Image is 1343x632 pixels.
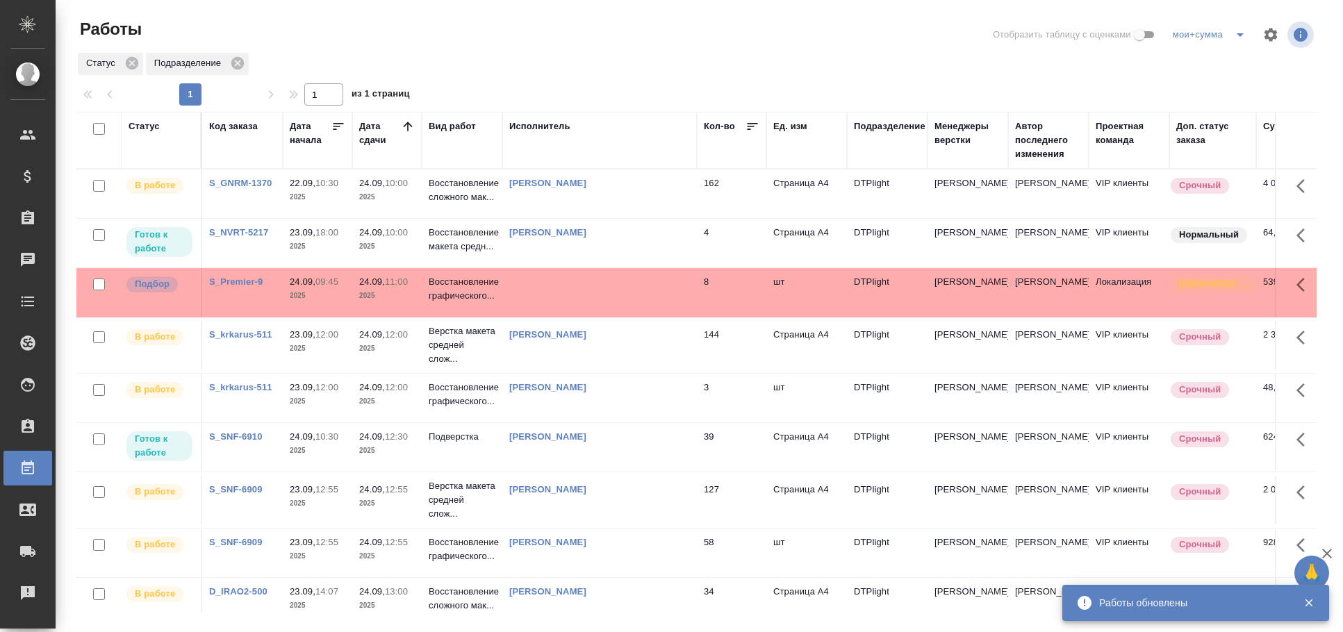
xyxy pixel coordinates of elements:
div: Дата сдачи [359,119,401,147]
td: Локализация [1089,268,1169,317]
td: 58 [697,529,766,577]
td: [PERSON_NAME] [1008,476,1089,524]
td: VIP клиенты [1089,169,1169,218]
div: Исполнитель [509,119,570,133]
p: Восстановление графического... [429,381,495,408]
p: 09:45 [315,276,338,287]
div: Код заказа [209,119,258,133]
p: 24.09, [359,329,385,340]
td: 8 [697,268,766,317]
p: 12:00 [315,382,338,392]
p: Восстановление сложного мак... [429,585,495,613]
div: Доп. статус заказа [1176,119,1249,147]
td: Страница А4 [766,169,847,218]
p: Подбор [135,277,170,291]
p: 10:30 [315,431,338,442]
p: В работе [135,330,175,344]
a: [PERSON_NAME] [509,178,586,188]
p: 2025 [359,497,415,510]
button: Здесь прячутся важные кнопки [1288,321,1321,354]
td: [PERSON_NAME] [1008,529,1089,577]
p: Срочный [1179,485,1221,499]
p: Восстановление макета средн... [429,226,495,253]
p: [PERSON_NAME] [934,381,1001,394]
div: Исполнитель может приступить к работе [125,226,194,258]
td: 162 [697,169,766,218]
p: 14:07 [315,586,338,597]
p: Подразделение [154,56,226,70]
p: 12:55 [315,484,338,494]
div: Проектная команда [1096,119,1162,147]
p: 2025 [290,190,345,204]
div: Исполнитель может приступить к работе [125,430,194,463]
td: 850,00 ₽ [1256,578,1326,626]
a: S_SNF-6909 [209,537,263,547]
a: [PERSON_NAME] [509,227,586,238]
td: VIP клиенты [1089,321,1169,369]
p: Срочный [1179,178,1221,192]
a: [PERSON_NAME] [509,537,586,547]
td: DTPlight [847,476,928,524]
a: S_SNF-6909 [209,484,263,494]
td: Страница А4 [766,423,847,472]
p: 12:55 [315,537,338,547]
p: [PERSON_NAME] [934,176,1001,190]
button: 🙏 [1294,556,1329,590]
p: 2025 [359,190,415,204]
div: Работы обновлены [1099,596,1283,610]
p: 23.09, [290,329,315,340]
button: Здесь прячутся важные кнопки [1288,219,1321,252]
p: 12:30 [385,431,408,442]
td: 2 304,00 ₽ [1256,321,1326,369]
td: 624,00 ₽ [1256,423,1326,472]
span: 🙏 [1300,558,1324,588]
td: DTPlight [847,423,928,472]
div: split button [1169,24,1254,46]
td: 144 [697,321,766,369]
td: 64,00 ₽ [1256,219,1326,267]
td: шт [766,529,847,577]
td: [PERSON_NAME] [1008,321,1089,369]
p: [PERSON_NAME] [934,226,1001,240]
a: [PERSON_NAME] [509,586,586,597]
p: 2025 [290,599,345,613]
p: Статус [86,56,120,70]
p: Подверстка [429,430,495,444]
td: [PERSON_NAME] [1008,219,1089,267]
p: 2025 [290,240,345,253]
a: [PERSON_NAME] [509,329,586,340]
p: 13:00 [385,586,408,597]
p: 12:00 [385,329,408,340]
p: [PERSON_NAME] [934,483,1001,497]
p: 2025 [359,289,415,303]
p: Верстка макета средней слож... [429,479,495,521]
p: 10:00 [385,178,408,188]
p: Срочный [1179,432,1221,446]
td: 127 [697,476,766,524]
button: Здесь прячутся важные кнопки [1288,529,1321,562]
td: шт [766,268,847,317]
p: 11:00 [385,276,408,287]
p: Готов к работе [135,228,184,256]
td: 48,00 ₽ [1256,374,1326,422]
p: 24.09, [359,227,385,238]
div: Статус [78,53,143,75]
p: 2025 [290,289,345,303]
p: 12:55 [385,537,408,547]
p: [PERSON_NAME] [934,430,1001,444]
p: 24.09, [359,586,385,597]
a: S_krkarus-511 [209,382,272,392]
td: [PERSON_NAME] [1008,268,1089,317]
div: Исполнитель выполняет работу [125,328,194,347]
button: Здесь прячутся важные кнопки [1288,268,1321,301]
td: VIP клиенты [1089,476,1169,524]
a: S_SNF-6910 [209,431,263,442]
td: VIP клиенты [1089,219,1169,267]
td: 539,20 ₽ [1256,268,1326,317]
td: 2 032,00 ₽ [1256,476,1326,524]
div: Исполнитель выполняет работу [125,381,194,399]
a: [PERSON_NAME] [509,382,586,392]
p: 24.09, [290,431,315,442]
p: Срочный [1179,383,1221,397]
td: VIP клиенты [1089,529,1169,577]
